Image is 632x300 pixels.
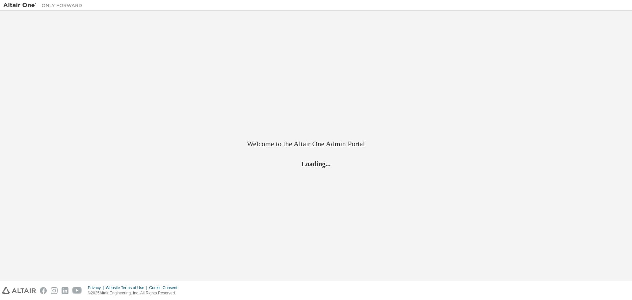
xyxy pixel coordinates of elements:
[149,285,181,290] div: Cookie Consent
[40,287,47,294] img: facebook.svg
[51,287,58,294] img: instagram.svg
[247,159,385,168] h2: Loading...
[2,287,36,294] img: altair_logo.svg
[88,290,181,296] p: © 2025 Altair Engineering, Inc. All Rights Reserved.
[62,287,68,294] img: linkedin.svg
[88,285,106,290] div: Privacy
[72,287,82,294] img: youtube.svg
[3,2,86,9] img: Altair One
[106,285,149,290] div: Website Terms of Use
[247,139,385,149] h2: Welcome to the Altair One Admin Portal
